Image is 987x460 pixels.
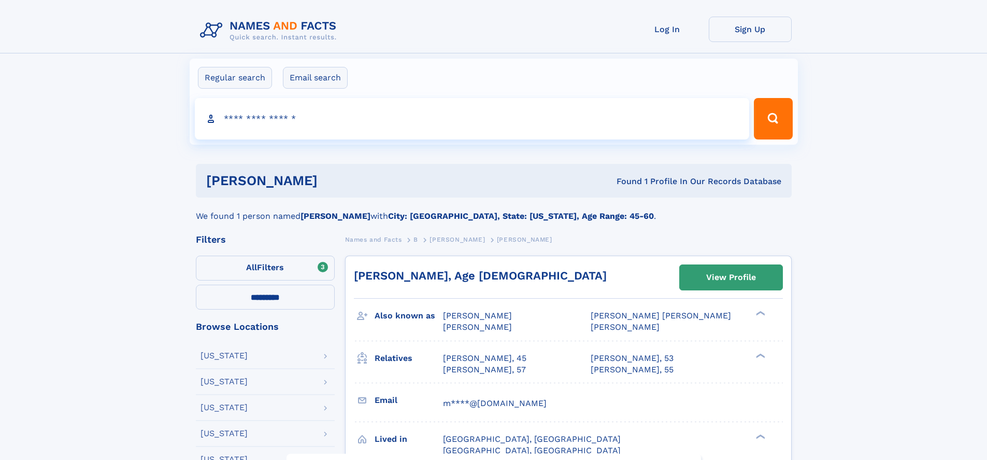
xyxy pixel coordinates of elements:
[375,307,443,325] h3: Also known as
[201,378,248,386] div: [US_STATE]
[301,211,370,221] b: [PERSON_NAME]
[375,392,443,409] h3: Email
[754,98,792,140] button: Search Button
[196,256,335,281] label: Filters
[709,17,792,42] a: Sign Up
[198,67,272,89] label: Regular search
[196,198,792,222] div: We found 1 person named with .
[430,233,485,246] a: [PERSON_NAME]
[354,269,607,282] a: [PERSON_NAME], Age [DEMOGRAPHIC_DATA]
[591,322,660,332] span: [PERSON_NAME]
[443,322,512,332] span: [PERSON_NAME]
[430,236,485,243] span: [PERSON_NAME]
[201,403,248,412] div: [US_STATE]
[443,311,512,320] span: [PERSON_NAME]
[345,233,402,246] a: Names and Facts
[375,350,443,367] h3: Relatives
[283,67,348,89] label: Email search
[196,322,335,331] div: Browse Locations
[591,353,674,364] a: [PERSON_NAME], 53
[753,310,766,317] div: ❯
[413,233,418,246] a: B
[196,17,345,45] img: Logo Names and Facts
[497,236,552,243] span: [PERSON_NAME]
[591,311,731,320] span: [PERSON_NAME] [PERSON_NAME]
[201,429,248,438] div: [US_STATE]
[591,364,674,375] a: [PERSON_NAME], 55
[195,98,750,140] input: search input
[443,434,621,444] span: [GEOGRAPHIC_DATA], [GEOGRAPHIC_DATA]
[753,352,766,359] div: ❯
[753,433,766,440] div: ❯
[206,174,467,187] h1: [PERSON_NAME]
[375,430,443,448] h3: Lived in
[706,266,756,289] div: View Profile
[443,364,526,375] a: [PERSON_NAME], 57
[467,176,781,187] div: Found 1 Profile In Our Records Database
[196,235,335,244] div: Filters
[443,353,526,364] a: [PERSON_NAME], 45
[413,236,418,243] span: B
[246,262,257,272] span: All
[626,17,709,42] a: Log In
[388,211,654,221] b: City: [GEOGRAPHIC_DATA], State: [US_STATE], Age Range: 45-60
[443,445,621,455] span: [GEOGRAPHIC_DATA], [GEOGRAPHIC_DATA]
[201,352,248,360] div: [US_STATE]
[680,265,782,290] a: View Profile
